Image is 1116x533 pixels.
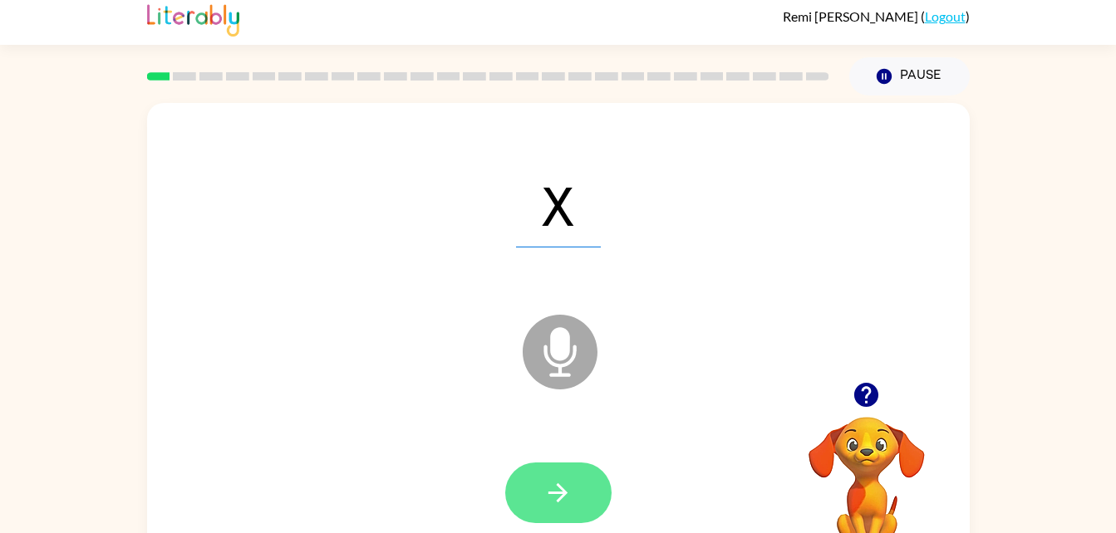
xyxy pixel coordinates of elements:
span: X [516,161,601,247]
div: ( ) [783,8,970,24]
span: Remi [PERSON_NAME] [783,8,921,24]
button: Pause [849,57,970,95]
a: Logout [925,8,966,24]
